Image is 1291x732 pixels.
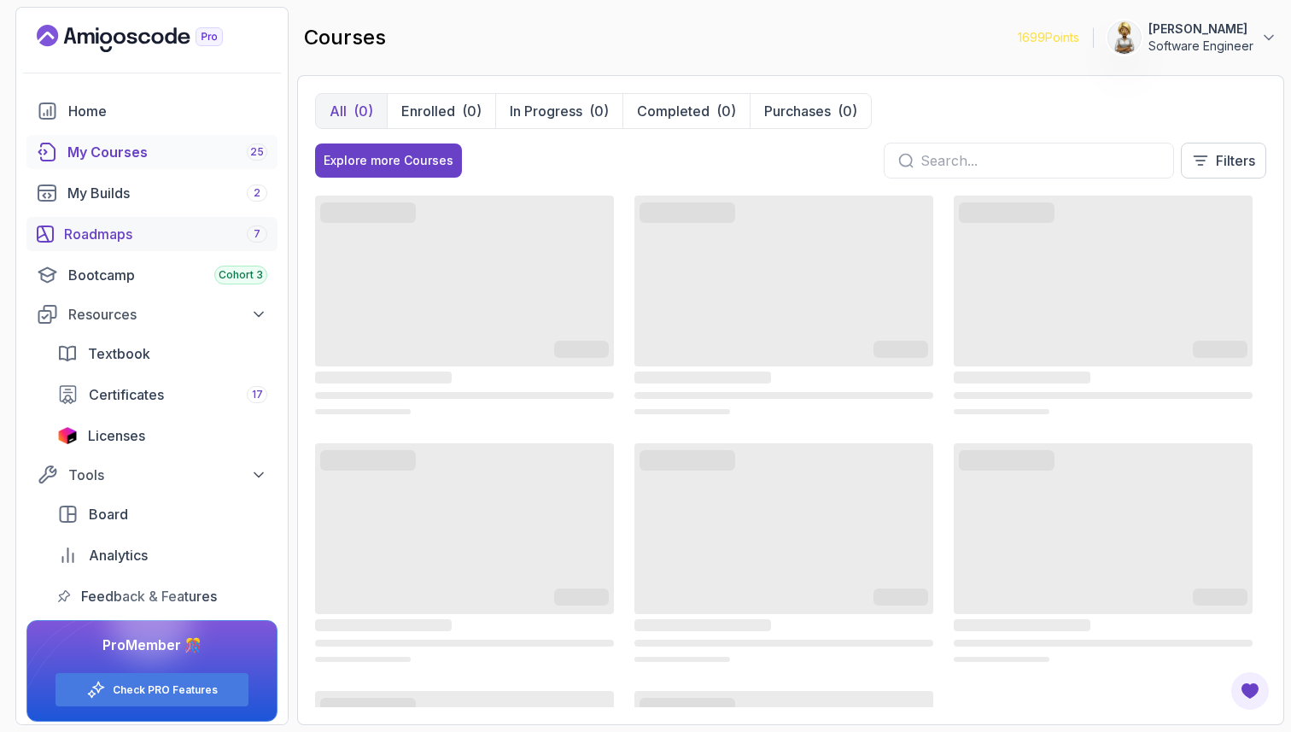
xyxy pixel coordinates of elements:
a: roadmaps [26,217,277,251]
span: ‌ [315,619,452,631]
span: ‌ [634,392,933,399]
span: ‌ [634,409,730,414]
span: ‌ [640,454,735,467]
div: My Courses [67,142,267,162]
span: Licenses [88,425,145,446]
span: ‌ [959,206,1054,220]
div: card loading ui [315,440,614,667]
div: Bootcamp [68,265,267,285]
button: Filters [1181,143,1266,179]
button: Enrolled(0) [387,94,495,128]
span: ‌ [954,619,1090,631]
span: ‌ [320,454,416,467]
span: ‌ [315,443,614,614]
p: Filters [1216,150,1255,171]
button: Tools [26,460,277,490]
div: (0) [353,101,373,121]
img: user profile image [1108,21,1141,54]
div: card loading ui [954,192,1253,419]
div: (0) [589,101,609,121]
span: ‌ [954,443,1253,614]
span: 7 [254,227,260,241]
h2: courses [304,24,386,51]
span: ‌ [554,592,609,606]
div: (0) [838,101,857,121]
div: card loading ui [315,192,614,419]
span: ‌ [315,392,614,399]
span: ‌ [954,657,1049,662]
div: card loading ui [954,440,1253,667]
p: 1699 Points [1018,29,1079,46]
span: 2 [254,186,260,200]
span: 17 [252,388,263,401]
div: Explore more Courses [324,152,453,169]
span: ‌ [634,640,933,647]
span: ‌ [954,640,1253,647]
a: analytics [47,538,277,572]
div: (0) [462,101,482,121]
span: ‌ [315,640,614,647]
span: ‌ [634,619,771,631]
span: ‌ [1193,344,1247,358]
p: Software Engineer [1148,38,1253,55]
div: Resources [68,304,267,325]
button: user profile image[PERSON_NAME]Software Engineer [1107,20,1277,55]
a: licenses [47,419,277,453]
a: home [26,94,277,128]
span: Textbook [88,343,150,364]
a: feedback [47,579,277,613]
a: Check PRO Features [113,683,218,697]
div: (0) [716,101,736,121]
a: certificates [47,378,277,412]
span: ‌ [634,443,933,614]
button: Purchases(0) [750,94,871,128]
a: Landing page [37,25,262,52]
span: ‌ [634,372,771,384]
span: ‌ [640,701,735,715]
div: card loading ui [634,192,933,419]
div: card loading ui [634,440,933,667]
span: 25 [250,145,264,159]
span: ‌ [954,392,1253,399]
span: Cohort 3 [219,268,263,282]
span: Analytics [89,545,148,565]
span: ‌ [954,372,1090,384]
p: All [330,101,347,121]
span: ‌ [954,196,1253,366]
span: ‌ [873,592,928,606]
span: ‌ [554,344,609,358]
span: Feedback & Features [81,586,217,606]
button: Explore more Courses [315,143,462,178]
a: bootcamp [26,258,277,292]
button: Open Feedback Button [1230,671,1271,712]
span: ‌ [634,196,933,366]
img: jetbrains icon [57,427,78,444]
p: In Progress [510,101,582,121]
button: Resources [26,299,277,330]
p: Enrolled [401,101,455,121]
a: courses [26,135,277,169]
span: ‌ [954,409,1049,414]
span: ‌ [1193,592,1247,606]
p: [PERSON_NAME] [1148,20,1253,38]
span: Board [89,504,128,524]
span: ‌ [315,372,452,384]
span: ‌ [640,206,735,220]
a: board [47,497,277,531]
span: ‌ [320,206,416,220]
button: All(0) [316,94,387,128]
button: Completed(0) [622,94,750,128]
span: ‌ [320,701,416,715]
a: builds [26,176,277,210]
span: ‌ [315,196,614,366]
div: My Builds [67,183,267,203]
div: Home [68,101,267,121]
span: ‌ [634,657,730,662]
button: Check PRO Features [55,672,249,707]
span: ‌ [315,657,411,662]
a: textbook [47,337,277,371]
input: Search... [920,150,1160,171]
span: Certificates [89,384,164,405]
p: Purchases [764,101,831,121]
